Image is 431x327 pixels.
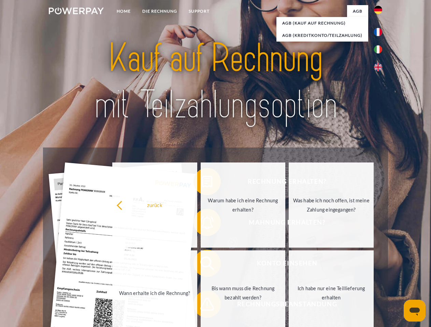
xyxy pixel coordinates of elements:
img: en [374,63,382,71]
a: Home [111,5,137,17]
a: SUPPORT [183,5,215,17]
a: Was habe ich noch offen, ist meine Zahlung eingegangen? [289,162,374,248]
a: AGB (Kauf auf Rechnung) [276,17,368,29]
div: Warum habe ich eine Rechnung erhalten? [205,196,282,214]
a: DIE RECHNUNG [137,5,183,17]
div: Wann erhalte ich die Rechnung? [116,288,193,297]
div: Was habe ich noch offen, ist meine Zahlung eingegangen? [293,196,370,214]
img: logo-powerpay-white.svg [49,7,104,14]
img: de [374,6,382,14]
div: Ich habe nur eine Teillieferung erhalten [293,284,370,302]
img: fr [374,28,382,36]
a: AGB (Kreditkonto/Teilzahlung) [276,29,368,42]
img: title-powerpay_de.svg [65,33,366,130]
a: agb [347,5,368,17]
iframe: Button to launch messaging window [404,300,426,322]
div: zurück [116,200,193,209]
img: it [374,45,382,53]
div: Bis wann muss die Rechnung bezahlt werden? [205,284,282,302]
